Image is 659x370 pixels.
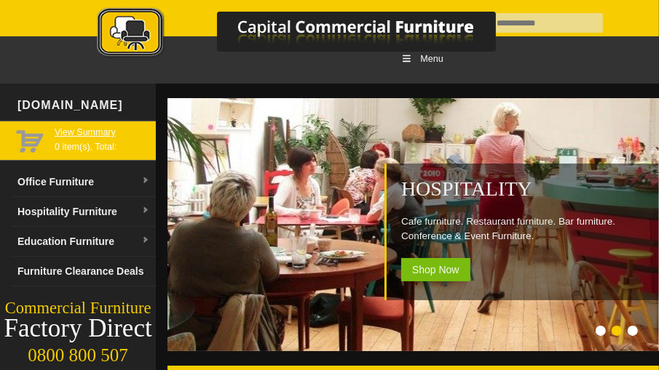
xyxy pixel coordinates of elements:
[55,125,150,140] a: View Summary
[12,197,156,227] a: Hospitality Furnituredropdown
[401,178,652,200] h2: Hospitality
[141,177,150,185] img: dropdown
[401,258,470,281] span: Shop Now
[12,167,156,197] a: Office Furnituredropdown
[612,326,622,336] li: Page dot 2
[628,326,638,336] li: Page dot 3
[401,214,652,244] p: Cafe furniture. Restaurant furniture. Bar furniture. Conference & Event Furniture.
[12,84,156,127] div: [DOMAIN_NAME]
[12,227,156,257] a: Education Furnituredropdown
[57,7,567,60] img: Capital Commercial Furniture Logo
[12,257,156,286] a: Furniture Clearance Deals
[141,206,150,215] img: dropdown
[596,326,606,336] li: Page dot 1
[141,236,150,245] img: dropdown
[55,125,150,152] span: 0 item(s), Total:
[57,7,567,65] a: Capital Commercial Furniture Logo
